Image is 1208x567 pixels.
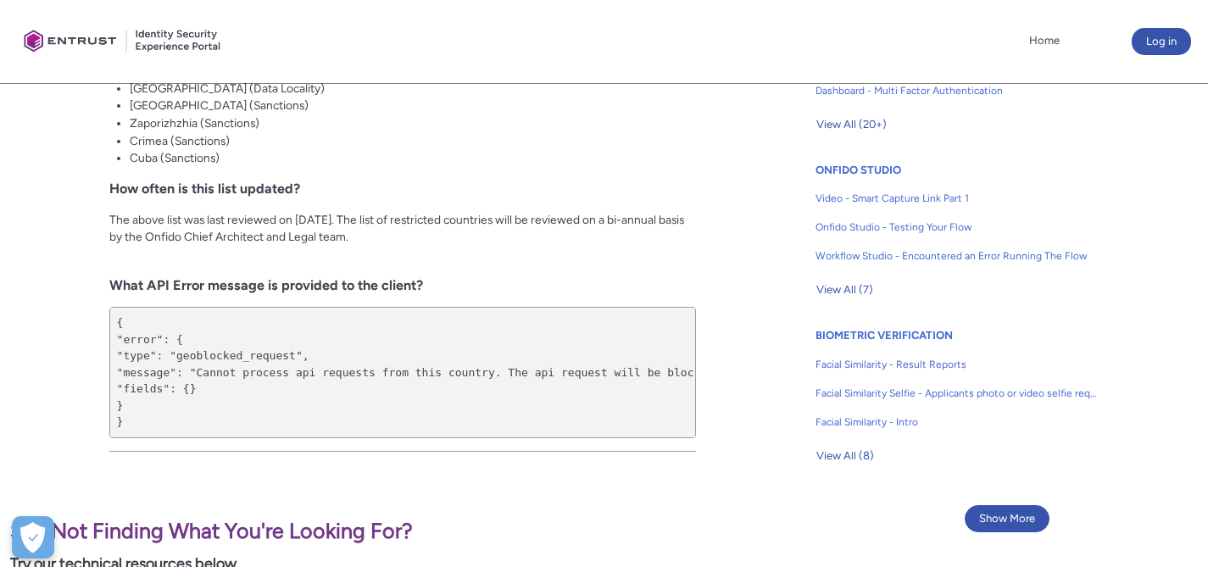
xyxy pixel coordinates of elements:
[816,164,901,176] a: ONFIDO STUDIO
[130,97,697,114] li: [GEOGRAPHIC_DATA] (Sanctions)
[816,191,1097,206] span: Video - Smart Capture Link Part 1
[130,149,697,167] li: Cuba (Sanctions)
[816,350,1097,379] a: Facial Similarity - Result Reports
[816,443,874,469] span: View All (8)
[130,114,697,132] li: Zaporizhzhia (Sanctions)
[816,386,1097,401] span: Facial Similarity Selfie - Applicants photo or video selfie requirements
[12,516,54,559] div: Cookie Preferences
[816,220,1097,235] span: Onfido Studio - Testing Your Flow
[816,112,887,137] span: View All (20+)
[1130,489,1208,567] iframe: Qualified Messenger
[109,277,697,293] h3: What API Error message is provided to the client?
[816,379,1097,408] a: Facial Similarity Selfie - Applicants photo or video selfie requirements
[816,83,1097,98] span: Dashboard - Multi Factor Authentication
[816,213,1097,242] a: Onfido Studio - Testing Your Flow
[109,211,697,264] p: The above list was last reviewed on [DATE]. The list of restricted countries will be reviewed on ...
[816,414,1097,430] span: Facial Similarity - Intro
[816,184,1097,213] a: Video - Smart Capture Link Part 1
[816,329,953,342] a: BIOMETRIC VERIFICATION
[816,76,1097,105] a: Dashboard - Multi Factor Authentication
[130,132,697,150] li: Crimea (Sanctions)
[816,276,874,303] button: View All (7)
[10,515,795,548] p: Still Not Finding What You're Looking For?
[109,307,697,438] pre: { "error": { "type": "geoblocked_request", "message": "Cannot process api requests from this coun...
[816,111,888,138] button: View All (20+)
[816,357,1097,372] span: Facial Similarity - Result Reports
[109,181,697,197] h3: How often is this list updated?
[816,408,1097,436] a: Facial Similarity - Intro
[1132,28,1191,55] button: Log in
[816,248,1097,264] span: Workflow Studio - Encountered an Error Running The Flow
[12,516,54,559] button: Open Preferences
[965,505,1049,532] button: Show More
[1025,28,1064,53] a: Home
[816,277,873,303] span: View All (7)
[816,242,1097,270] a: Workflow Studio - Encountered an Error Running The Flow
[130,80,697,97] li: [GEOGRAPHIC_DATA] (Data Locality)
[816,442,875,470] button: View All (8)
